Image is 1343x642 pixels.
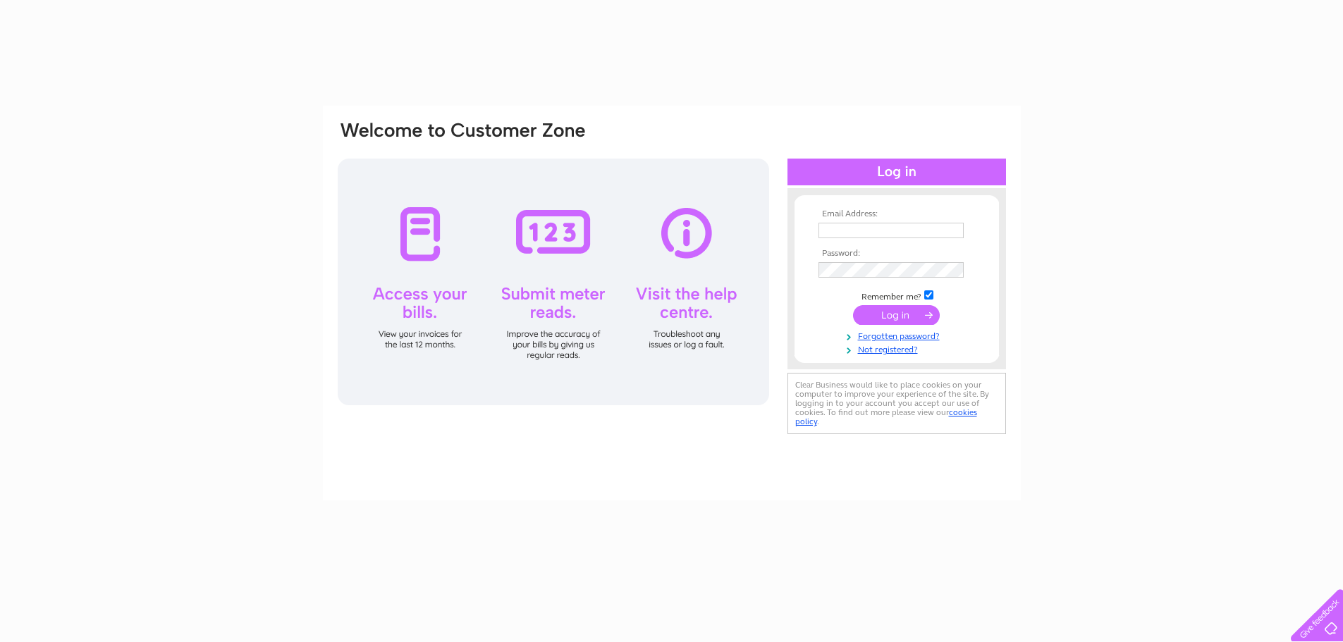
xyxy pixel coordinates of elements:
td: Remember me? [815,288,979,302]
th: Password: [815,249,979,259]
div: Clear Business would like to place cookies on your computer to improve your experience of the sit... [787,373,1006,434]
th: Email Address: [815,209,979,219]
a: Forgotten password? [818,328,979,342]
a: cookies policy [795,407,977,426]
a: Not registered? [818,342,979,355]
input: Submit [853,305,940,325]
